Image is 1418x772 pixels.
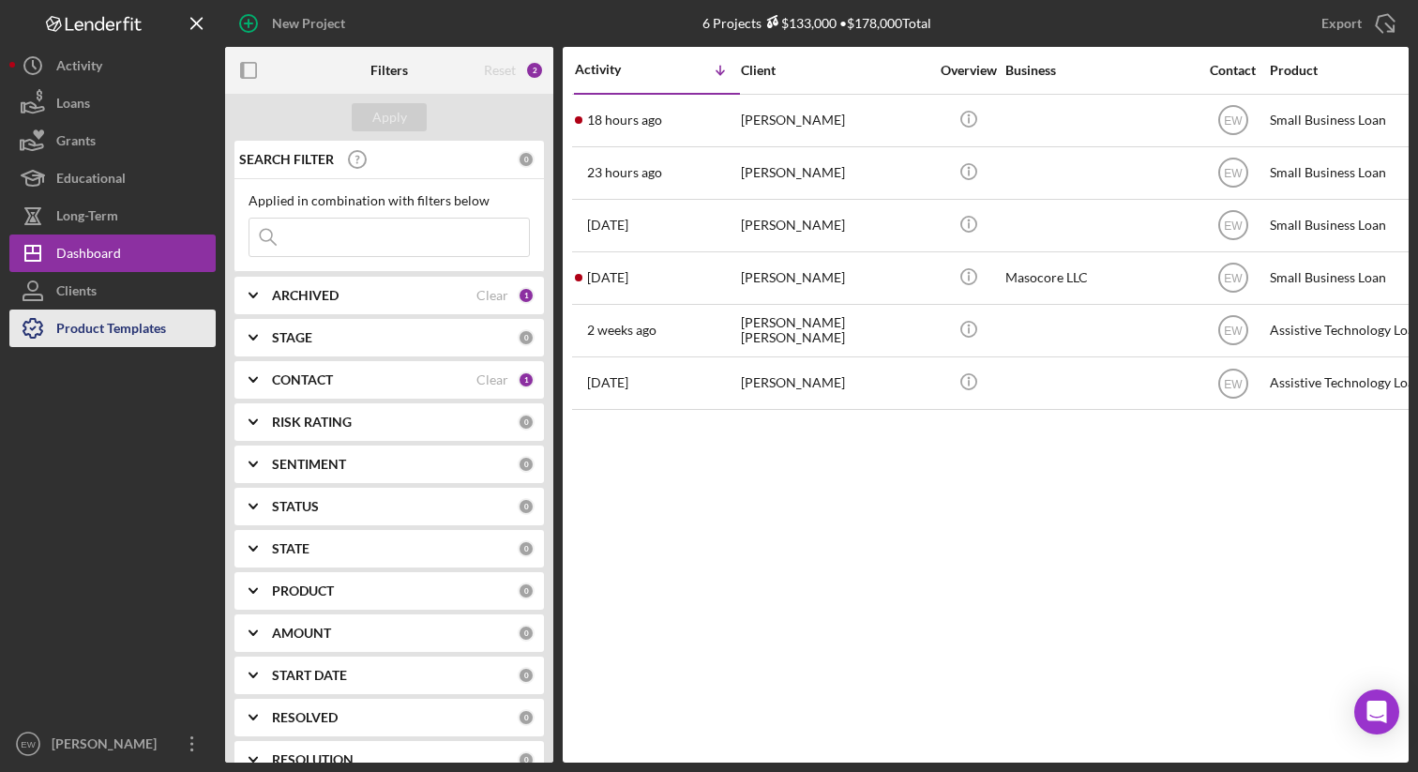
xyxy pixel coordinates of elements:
div: 0 [518,751,535,768]
b: RESOLUTION [272,752,354,767]
button: New Project [225,5,364,42]
div: 6 Projects • $178,000 Total [702,15,931,31]
div: 0 [518,583,535,599]
button: Apply [352,103,427,131]
div: Dashboard [56,235,121,277]
b: ARCHIVED [272,288,339,303]
button: Educational [9,159,216,197]
div: Loans [56,84,90,127]
div: Business [1005,63,1193,78]
b: START DATE [272,668,347,683]
b: RISK RATING [272,415,352,430]
button: Activity [9,47,216,84]
div: [PERSON_NAME] [741,96,928,145]
button: Export [1303,5,1409,42]
div: [PERSON_NAME] [741,201,928,250]
div: $133,000 [762,15,837,31]
div: 0 [518,625,535,642]
div: Long-Term [56,197,118,239]
div: 0 [518,329,535,346]
div: New Project [272,5,345,42]
text: EW [1224,219,1243,233]
div: 0 [518,667,535,684]
b: STATUS [272,499,319,514]
div: 0 [518,456,535,473]
div: [PERSON_NAME] [47,725,169,767]
div: 1 [518,371,535,388]
div: Client [741,63,928,78]
div: Applied in combination with filters below [249,193,530,208]
button: EW[PERSON_NAME] [9,725,216,763]
div: 0 [518,540,535,557]
time: 2025-09-23 21:31 [587,113,662,128]
div: 0 [518,709,535,726]
time: 2025-09-23 17:05 [587,165,662,180]
div: Product Templates [56,310,166,352]
div: Open Intercom Messenger [1354,689,1399,734]
time: 2025-09-22 20:57 [587,218,628,233]
div: 0 [518,414,535,431]
b: RESOLVED [272,710,338,725]
div: Reset [484,63,516,78]
button: Clients [9,272,216,310]
div: 0 [518,498,535,515]
div: [PERSON_NAME] [PERSON_NAME] [741,306,928,356]
b: SEARCH FILTER [239,152,334,167]
div: Clear [476,372,508,387]
b: PRODUCT [272,583,334,598]
div: Activity [56,47,102,89]
div: Activity [575,62,657,77]
div: Export [1321,5,1362,42]
div: Apply [372,103,407,131]
div: [PERSON_NAME] [741,358,928,408]
button: Product Templates [9,310,216,347]
div: 0 [518,151,535,168]
div: Clients [56,272,97,314]
text: EW [1224,114,1243,128]
text: EW [21,739,36,749]
div: 2 [525,61,544,80]
div: Educational [56,159,126,202]
text: EW [1224,325,1243,338]
button: Grants [9,122,216,159]
button: Loans [9,84,216,122]
div: Overview [933,63,1003,78]
text: EW [1224,272,1243,285]
div: Grants [56,122,96,164]
button: Dashboard [9,235,216,272]
text: EW [1224,377,1243,390]
div: 1 [518,287,535,304]
b: Filters [370,63,408,78]
div: [PERSON_NAME] [741,148,928,198]
b: STATE [272,541,309,556]
button: Long-Term [9,197,216,235]
b: CONTACT [272,372,333,387]
div: Masocore LLC [1005,253,1193,303]
time: 2025-09-03 18:57 [587,375,628,390]
div: [PERSON_NAME] [741,253,928,303]
div: Contact [1198,63,1268,78]
b: SENTIMENT [272,457,346,472]
b: AMOUNT [272,626,331,641]
time: 2025-09-22 20:40 [587,270,628,285]
div: Clear [476,288,508,303]
text: EW [1224,167,1243,180]
b: STAGE [272,330,312,345]
time: 2025-09-13 06:22 [587,323,656,338]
